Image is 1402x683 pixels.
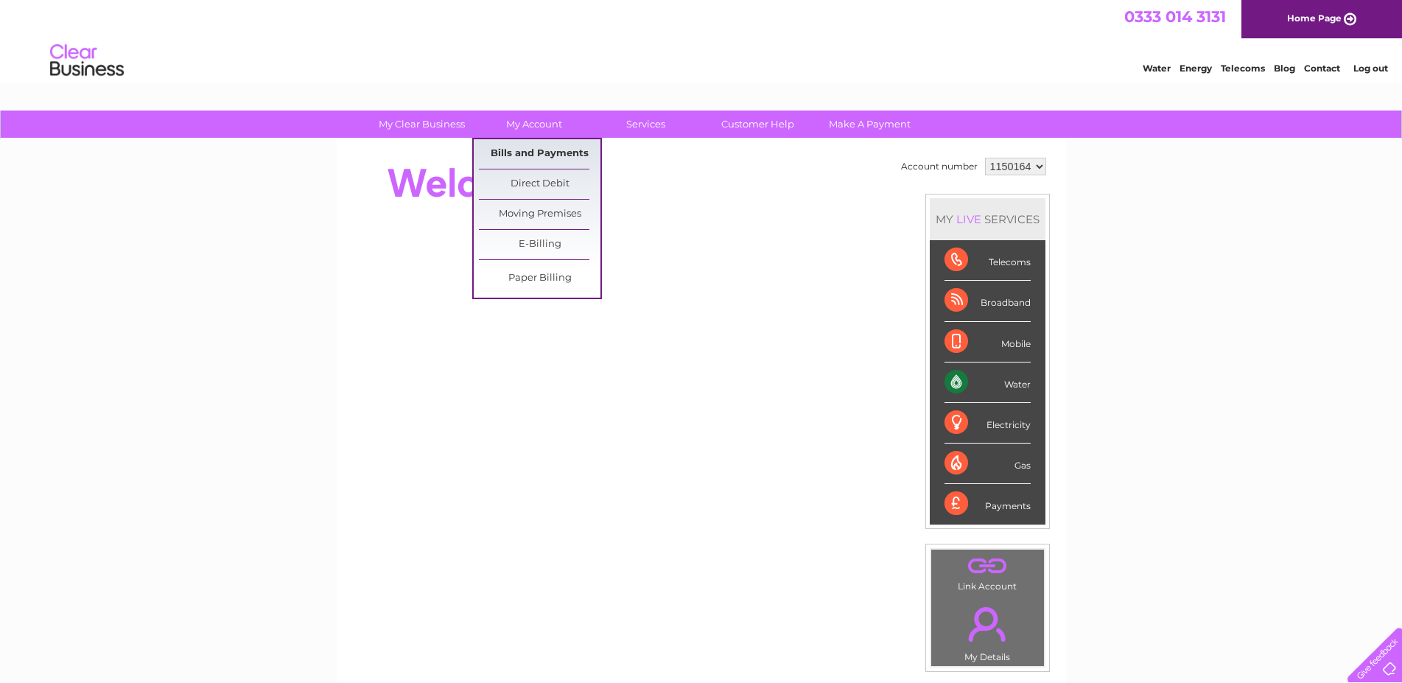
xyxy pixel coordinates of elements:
[1143,63,1171,74] a: Water
[1180,63,1212,74] a: Energy
[930,595,1045,667] td: My Details
[479,230,600,259] a: E-Billing
[1124,7,1226,26] a: 0333 014 3131
[1274,63,1295,74] a: Blog
[479,264,600,293] a: Paper Billing
[953,212,984,226] div: LIVE
[361,111,483,138] a: My Clear Business
[944,484,1031,524] div: Payments
[49,38,125,83] img: logo.png
[354,8,1050,71] div: Clear Business is a trading name of Verastar Limited (registered in [GEOGRAPHIC_DATA] No. 3667643...
[697,111,819,138] a: Customer Help
[930,198,1045,240] div: MY SERVICES
[944,322,1031,362] div: Mobile
[935,553,1040,579] a: .
[479,139,600,169] a: Bills and Payments
[944,403,1031,444] div: Electricity
[479,200,600,229] a: Moving Premises
[944,240,1031,281] div: Telecoms
[944,362,1031,403] div: Water
[897,154,981,179] td: Account number
[1304,63,1340,74] a: Contact
[1221,63,1265,74] a: Telecoms
[473,111,595,138] a: My Account
[479,169,600,199] a: Direct Debit
[585,111,707,138] a: Services
[944,281,1031,321] div: Broadband
[935,598,1040,650] a: .
[809,111,930,138] a: Make A Payment
[1353,63,1388,74] a: Log out
[944,444,1031,484] div: Gas
[930,549,1045,595] td: Link Account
